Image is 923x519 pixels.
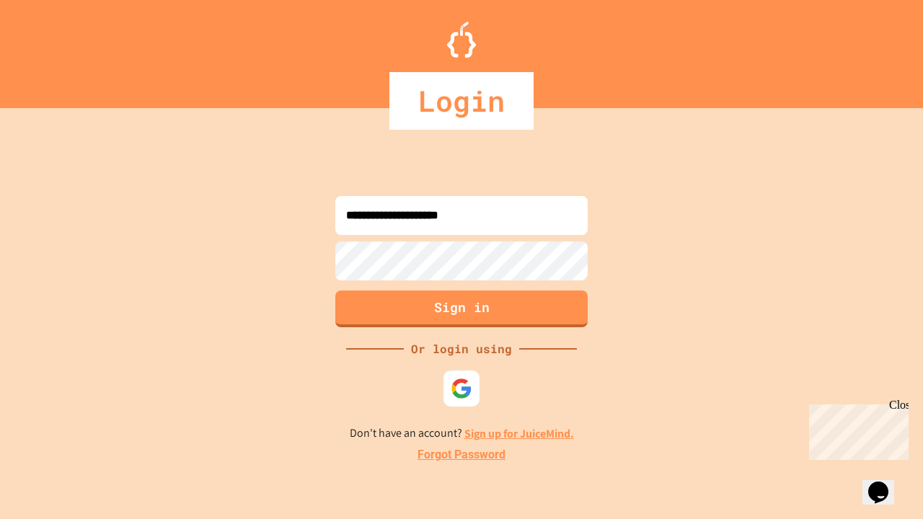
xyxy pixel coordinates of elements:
img: Logo.svg [447,22,476,58]
a: Sign up for JuiceMind. [464,426,574,441]
img: google-icon.svg [451,378,472,399]
div: Login [389,72,534,130]
iframe: chat widget [862,461,909,505]
p: Don't have an account? [350,425,574,443]
button: Sign in [335,290,588,327]
iframe: chat widget [803,399,909,460]
a: Forgot Password [418,446,505,463]
div: Chat with us now!Close [6,6,100,92]
div: Or login using [404,340,519,358]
